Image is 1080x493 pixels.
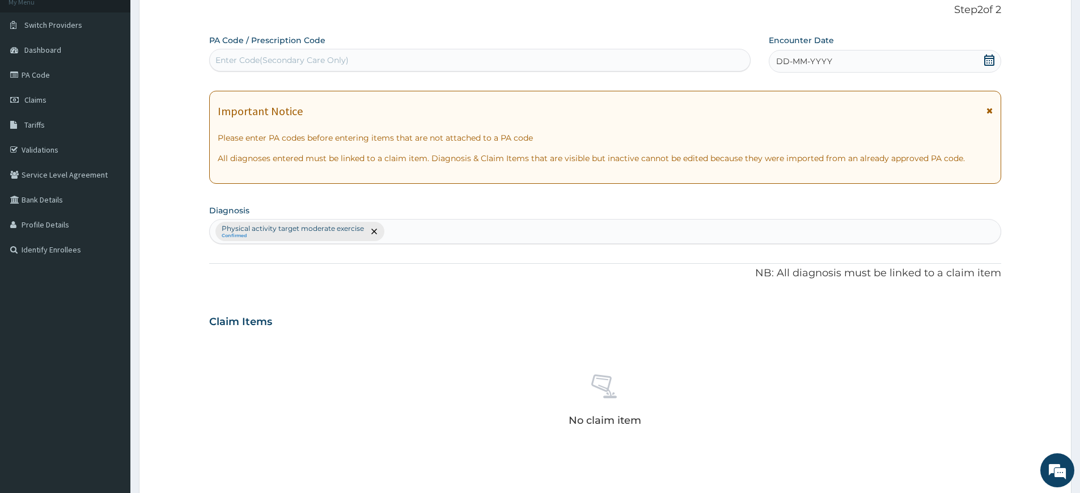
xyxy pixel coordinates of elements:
span: Switch Providers [24,20,82,30]
span: Tariffs [24,120,45,130]
div: Minimize live chat window [186,6,213,33]
textarea: Type your message and hit 'Enter' [6,310,216,349]
p: All diagnoses entered must be linked to a claim item. Diagnosis & Claim Items that are visible bu... [218,153,993,164]
p: No claim item [569,415,641,426]
h3: Claim Items [209,316,272,328]
span: Dashboard [24,45,61,55]
img: d_794563401_company_1708531726252_794563401 [21,57,46,85]
span: Claims [24,95,46,105]
div: Chat with us now [59,64,190,78]
label: Encounter Date [769,35,834,46]
p: Please enter PA codes before entering items that are not attached to a PA code [218,132,993,144]
span: We're online! [66,143,156,258]
p: Step 2 of 2 [209,4,1001,16]
label: PA Code / Prescription Code [209,35,325,46]
div: Enter Code(Secondary Care Only) [215,54,349,66]
p: NB: All diagnosis must be linked to a claim item [209,266,1001,281]
label: Diagnosis [209,205,249,216]
span: DD-MM-YYYY [776,56,832,67]
h1: Important Notice [218,105,303,117]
